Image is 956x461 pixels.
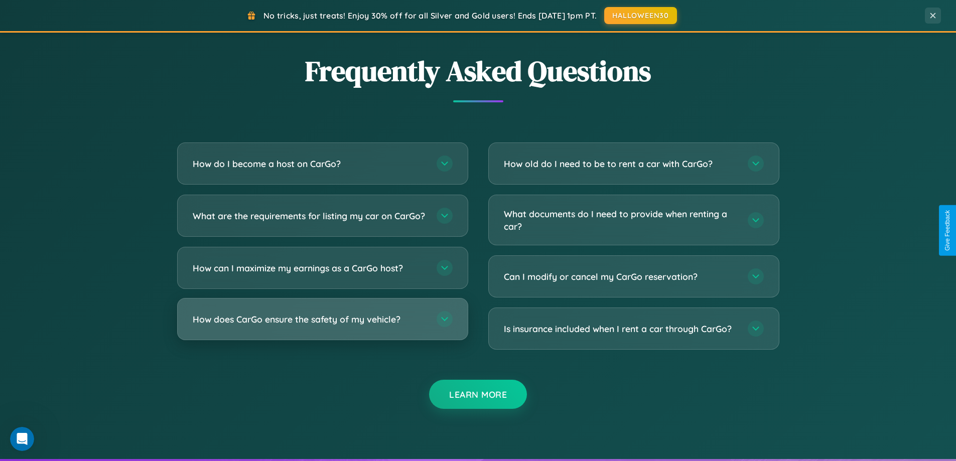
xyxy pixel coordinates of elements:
iframe: Intercom live chat [10,427,34,451]
button: HALLOWEEN30 [604,7,677,24]
h3: What documents do I need to provide when renting a car? [504,208,738,232]
h3: How do I become a host on CarGo? [193,158,427,170]
h3: Is insurance included when I rent a car through CarGo? [504,323,738,335]
span: No tricks, just treats! Enjoy 30% off for all Silver and Gold users! Ends [DATE] 1pm PT. [263,11,597,21]
h3: How old do I need to be to rent a car with CarGo? [504,158,738,170]
h3: What are the requirements for listing my car on CarGo? [193,210,427,222]
h3: How does CarGo ensure the safety of my vehicle? [193,313,427,326]
h3: Can I modify or cancel my CarGo reservation? [504,270,738,283]
h3: How can I maximize my earnings as a CarGo host? [193,262,427,274]
div: Give Feedback [944,210,951,251]
h2: Frequently Asked Questions [177,52,779,90]
button: Learn More [429,380,527,409]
